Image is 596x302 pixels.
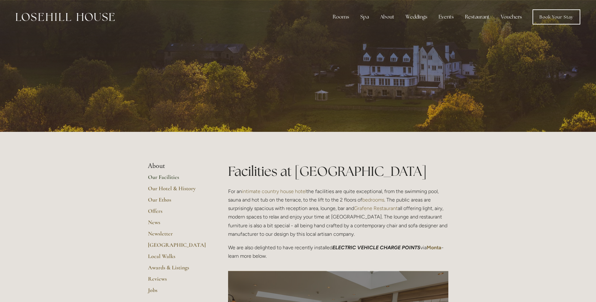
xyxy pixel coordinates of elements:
[148,253,208,264] a: Local Walks
[148,230,208,241] a: Newsletter
[427,245,441,251] a: Monta
[328,11,354,23] div: Rooms
[375,11,399,23] div: About
[148,287,208,298] a: Jobs
[228,243,448,260] p: We are also delighted to have recently installed via - learn more below.
[148,264,208,275] a: Awards & Listings
[148,208,208,219] a: Offers
[148,275,208,287] a: Reviews
[148,162,208,170] li: About
[148,241,208,253] a: [GEOGRAPHIC_DATA]
[16,13,115,21] img: Losehill House
[242,188,306,194] a: intimate country house hotel
[148,185,208,196] a: Our Hotel & History
[148,219,208,230] a: News
[434,11,459,23] div: Events
[362,197,384,203] a: bedrooms
[354,205,398,211] a: Grafene Restaurant
[355,11,374,23] div: Spa
[148,174,208,185] a: Our Facilities
[401,11,432,23] div: Weddings
[148,196,208,208] a: Our Ethos
[533,9,580,24] a: Book Your Stay
[228,187,448,238] p: For an the facilities are quite exceptional, from the swimming pool, sauna and hot tub on the ter...
[460,11,495,23] div: Restaurant
[496,11,527,23] a: Vouchers
[228,162,448,181] h1: Facilities at [GEOGRAPHIC_DATA]
[332,245,420,251] em: ELECTRIC VEHICLE CHARGE POINTS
